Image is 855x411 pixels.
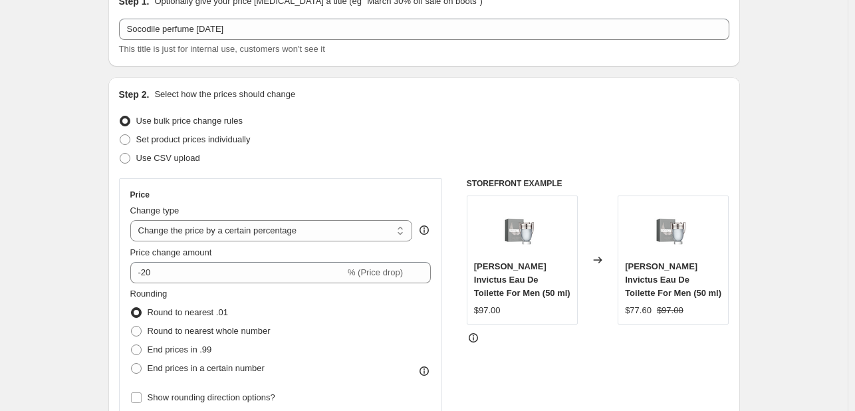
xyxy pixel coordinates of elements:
div: $97.00 [474,304,501,317]
span: Round to nearest whole number [148,326,271,336]
span: [PERSON_NAME] Invictus Eau De Toilette For Men (50 ml) [625,261,721,298]
span: Round to nearest .01 [148,307,228,317]
span: Set product prices individually [136,134,251,144]
span: Show rounding direction options? [148,392,275,402]
input: 30% off holiday sale [119,19,729,40]
div: help [418,223,431,237]
span: End prices in a certain number [148,363,265,373]
span: Change type [130,205,180,215]
h3: Price [130,190,150,200]
span: Use CSV upload [136,153,200,163]
span: Use bulk price change rules [136,116,243,126]
div: $77.60 [625,304,652,317]
h2: Step 2. [119,88,150,101]
h6: STOREFRONT EXAMPLE [467,178,729,189]
span: End prices in .99 [148,344,212,354]
input: -15 [130,262,345,283]
span: [PERSON_NAME] Invictus Eau De Toilette For Men (50 ml) [474,261,570,298]
span: Price change amount [130,247,212,257]
span: This title is just for internal use, customers won't see it [119,44,325,54]
img: BestOftemplate2023_53_4bed7a43-40c1-4a52-95d6-a8263572b382_80x.png [495,203,549,256]
strike: $97.00 [657,304,683,317]
span: % (Price drop) [348,267,403,277]
img: BestOftemplate2023_53_4bed7a43-40c1-4a52-95d6-a8263572b382_80x.png [647,203,700,256]
span: Rounding [130,289,168,299]
p: Select how the prices should change [154,88,295,101]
